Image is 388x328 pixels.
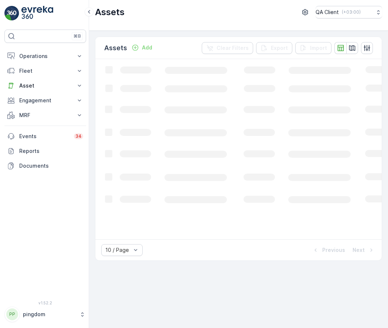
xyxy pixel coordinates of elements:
[4,49,86,64] button: Operations
[4,108,86,123] button: MRF
[353,246,365,254] p: Next
[19,67,71,75] p: Fleet
[23,311,76,318] p: pingdom
[316,8,339,16] p: QA Client
[4,307,86,322] button: PPpingdom
[256,42,292,54] button: Export
[316,6,382,18] button: QA Client(+03:00)
[19,82,71,89] p: Asset
[104,43,127,53] p: Assets
[19,162,83,170] p: Documents
[311,246,346,254] button: Previous
[19,147,83,155] p: Reports
[352,246,376,254] button: Next
[310,44,327,52] p: Import
[19,97,71,104] p: Engagement
[19,52,71,60] p: Operations
[342,9,361,15] p: ( +03:00 )
[4,64,86,78] button: Fleet
[322,246,345,254] p: Previous
[271,44,288,52] p: Export
[6,308,18,320] div: PP
[75,133,82,139] p: 34
[4,93,86,108] button: Engagement
[4,6,19,21] img: logo
[4,144,86,158] a: Reports
[95,6,125,18] p: Assets
[74,33,81,39] p: ⌘B
[4,129,86,144] a: Events34
[4,78,86,93] button: Asset
[129,43,155,52] button: Add
[19,133,69,140] p: Events
[21,6,53,21] img: logo_light-DOdMpM7g.png
[217,44,249,52] p: Clear Filters
[142,44,152,51] p: Add
[295,42,331,54] button: Import
[4,158,86,173] a: Documents
[19,112,71,119] p: MRF
[202,42,253,54] button: Clear Filters
[4,301,86,305] span: v 1.52.2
